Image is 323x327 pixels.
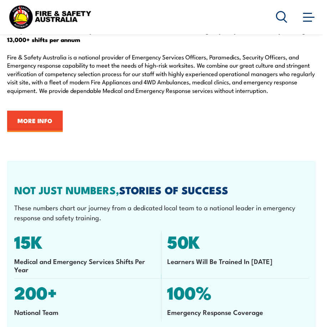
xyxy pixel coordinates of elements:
[7,111,63,132] a: MORE INFO
[14,182,119,198] strong: NOT JUST NUMBERS,
[7,26,306,44] strong: FSA provides tailored and dependable 24/7 on-site Medical and Emergency Response services, provid...
[167,257,309,265] p: Learners Will Be Trained In [DATE]
[14,202,309,222] p: These numbers chart our journey from a dedicated local team to a national leader in emergency res...
[7,53,316,94] p: Fire & Safety Australia is a national provider of Emergency Services Officers, Paramedics, Securi...
[167,227,200,255] span: 50K
[14,227,43,255] span: 15K
[14,185,309,195] h2: STORIES OF SUCCESS
[167,308,309,316] p: Emergency Response Coverage
[167,278,211,306] span: 100%
[14,278,57,306] span: 200+
[14,308,156,316] p: National Team
[14,257,156,273] p: Medical and Emergency Services Shifts Per Year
